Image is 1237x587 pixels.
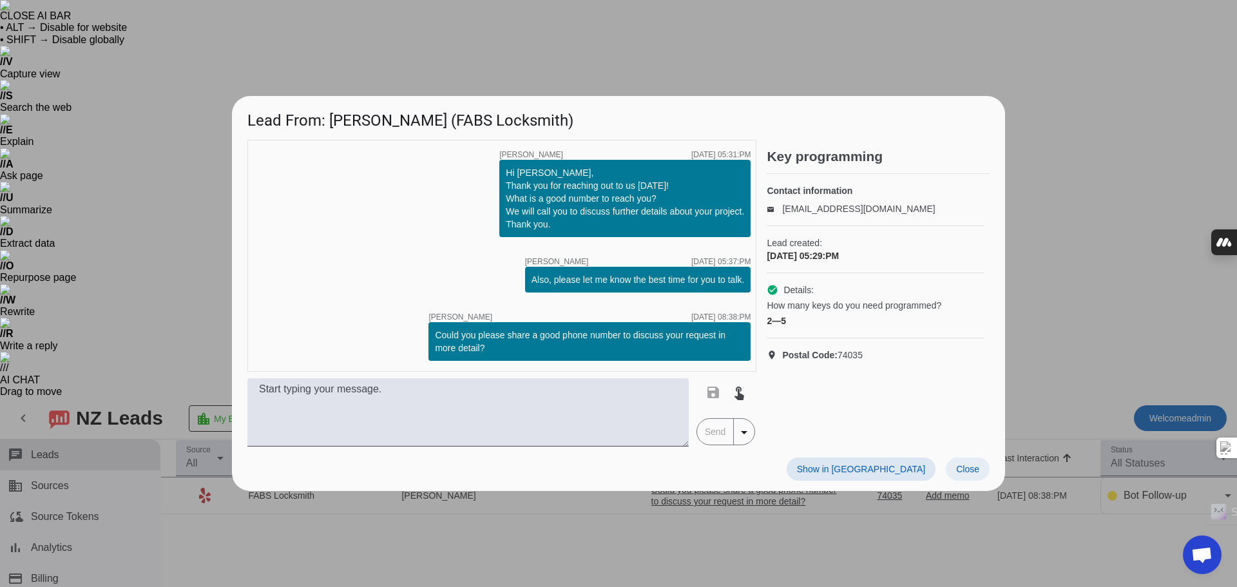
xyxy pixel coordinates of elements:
span: Close [956,464,979,474]
button: Show in [GEOGRAPHIC_DATA] [787,457,935,481]
div: Open chat [1183,535,1222,574]
mat-icon: arrow_drop_down [736,425,752,440]
button: Close [946,457,990,481]
span: Show in [GEOGRAPHIC_DATA] [797,464,925,474]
